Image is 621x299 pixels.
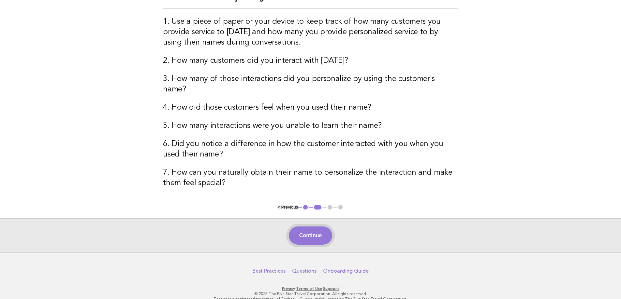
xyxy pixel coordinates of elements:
[313,204,322,211] button: 2
[111,291,510,296] p: © 2025 The Five Star Travel Corporation. All rights reserved.
[252,268,286,274] a: Best Practices
[302,204,309,211] button: 1
[323,268,369,274] a: Onboarding Guide
[289,226,332,245] button: Continue
[163,168,458,188] h3: 7. How can you naturally obtain their name to personalize the interaction and make them feel spec...
[296,286,322,291] a: Terms of Use
[323,286,339,291] a: Support
[163,56,458,66] h3: 2. How many customers did you interact with [DATE]?
[163,139,458,160] h3: 6. Did you notice a difference in how the customer interacted with you when you used their name?
[282,286,295,291] a: Privacy
[163,102,458,113] h3: 4. How did those customers feel when you used their name?
[163,121,458,131] h3: 5. How many interactions were you unable to learn their name?
[277,205,298,210] button: < Previous
[292,268,317,274] a: Questions
[163,74,458,95] h3: 3. How many of those interactions did you personalize by using the customer's name?
[111,286,510,291] p: · ·
[163,17,458,48] h3: 1. Use a piece of paper or your device to keep track of how many customers you provide service to...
